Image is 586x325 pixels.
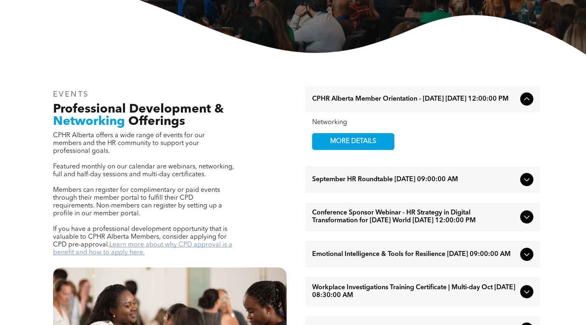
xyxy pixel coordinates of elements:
[312,95,517,103] span: CPHR Alberta Member Orientation - [DATE] [DATE] 12:00:00 PM
[53,91,90,98] span: EVENTS
[321,134,386,150] span: MORE DETAILS
[53,164,234,178] span: Featured monthly on our calendar are webinars, networking, full and half-day sessions and multi-d...
[312,119,533,127] div: Networking
[312,133,394,150] a: MORE DETAILS
[53,242,232,256] a: Learn more about why CPD approval is a benefit and how to apply here.
[53,226,227,248] span: If you have a professional development opportunity that is valuable to CPHR Alberta Members, cons...
[53,103,224,115] span: Professional Development &
[312,209,517,225] span: Conference Sponsor Webinar - HR Strategy in Digital Transformation for [DATE] World [DATE] 12:00:...
[53,132,205,154] span: CPHR Alberta offers a wide range of events for our members and the HR community to support your p...
[53,187,222,217] span: Members can register for complimentary or paid events through their member portal to fulfill thei...
[53,115,125,128] span: Networking
[312,251,517,258] span: Emotional Intelligence & Tools for Resilience [DATE] 09:00:00 AM
[312,176,517,184] span: September HR Roundtable [DATE] 09:00:00 AM
[128,115,185,128] span: Offerings
[312,284,517,300] span: Workplace Investigations Training Certificate | Multi-day Oct [DATE] 08:30:00 AM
